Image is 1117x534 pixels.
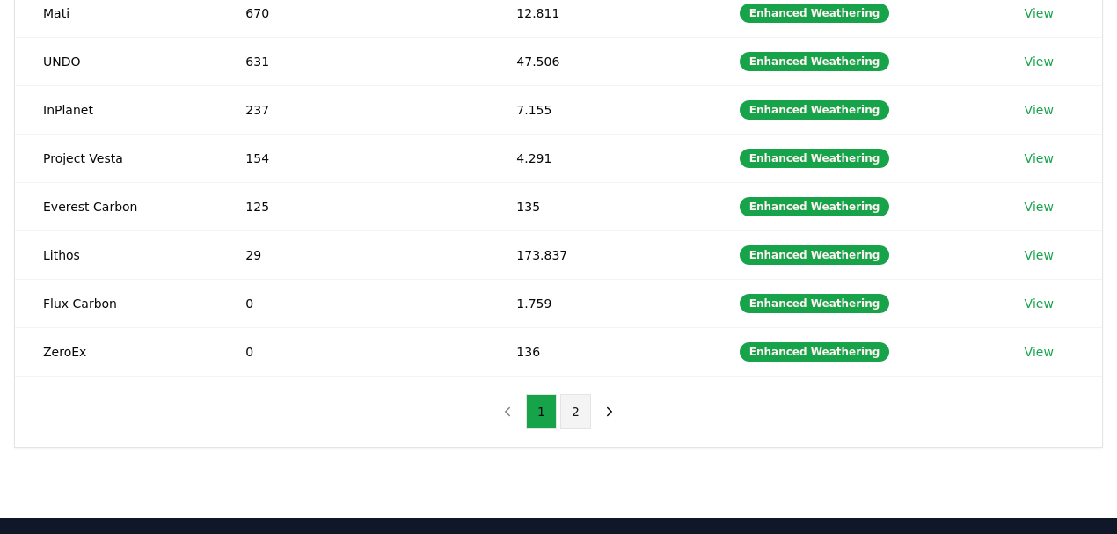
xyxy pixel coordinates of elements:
[488,182,711,230] td: 135
[217,230,488,279] td: 29
[488,134,711,182] td: 4.291
[15,37,217,85] td: UNDO
[15,279,217,327] td: Flux Carbon
[1025,4,1054,22] a: View
[1025,343,1054,361] a: View
[740,197,890,216] div: Enhanced Weathering
[217,134,488,182] td: 154
[1025,53,1054,70] a: View
[15,182,217,230] td: Everest Carbon
[488,279,711,327] td: 1.759
[740,294,890,313] div: Enhanced Weathering
[560,394,591,429] button: 2
[740,52,890,71] div: Enhanced Weathering
[488,37,711,85] td: 47.506
[217,85,488,134] td: 237
[15,134,217,182] td: Project Vesta
[217,279,488,327] td: 0
[217,327,488,376] td: 0
[1025,198,1054,216] a: View
[488,85,711,134] td: 7.155
[1025,150,1054,167] a: View
[740,149,890,168] div: Enhanced Weathering
[740,100,890,120] div: Enhanced Weathering
[526,394,557,429] button: 1
[217,182,488,230] td: 125
[595,394,624,429] button: next page
[217,37,488,85] td: 631
[488,327,711,376] td: 136
[1025,246,1054,264] a: View
[15,85,217,134] td: InPlanet
[1025,295,1054,312] a: View
[15,327,217,376] td: ZeroEx
[740,245,890,265] div: Enhanced Weathering
[488,230,711,279] td: 173.837
[15,230,217,279] td: Lithos
[1025,101,1054,119] a: View
[740,342,890,362] div: Enhanced Weathering
[740,4,890,23] div: Enhanced Weathering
